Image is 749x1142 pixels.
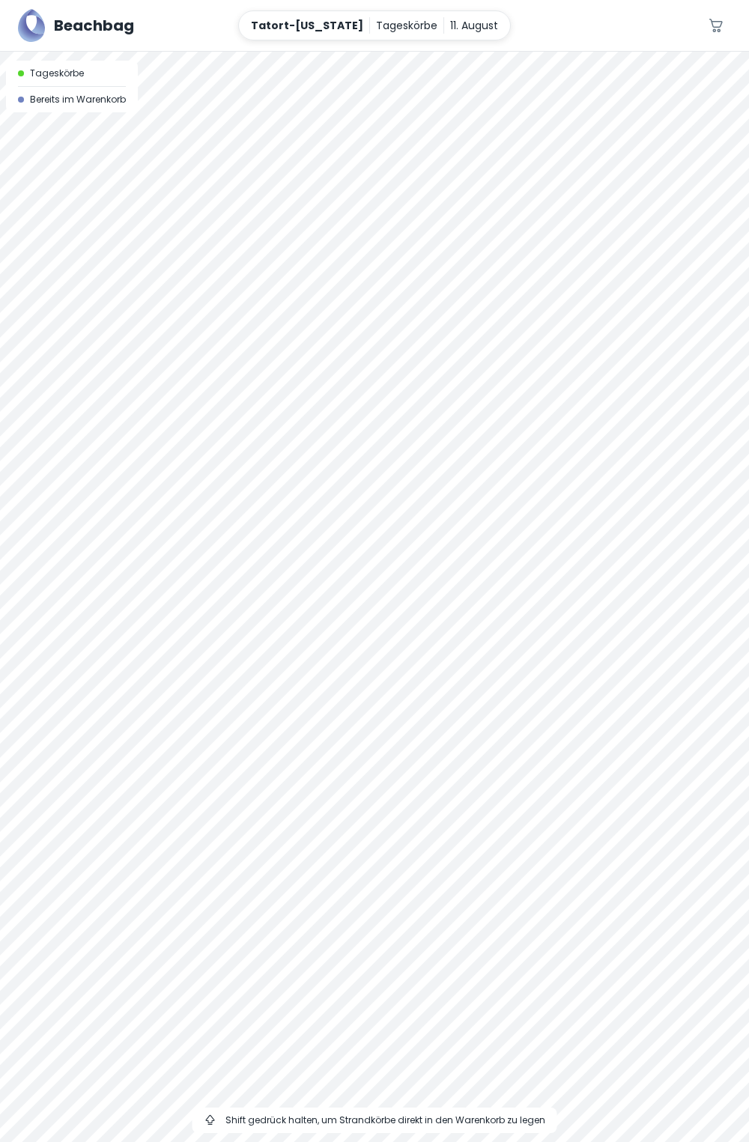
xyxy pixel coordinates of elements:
[376,17,437,34] p: Tageskörbe
[225,1114,545,1127] span: Shift gedrück halten, um Strandkörbe direkt in den Warenkorb zu legen
[30,67,84,80] span: Tageskörbe
[54,14,134,37] h5: Beachbag
[450,17,498,34] p: 11. August
[30,93,126,106] span: Bereits im Warenkorb
[251,17,363,34] p: Tatort-[US_STATE]
[18,9,45,42] img: Beachbag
